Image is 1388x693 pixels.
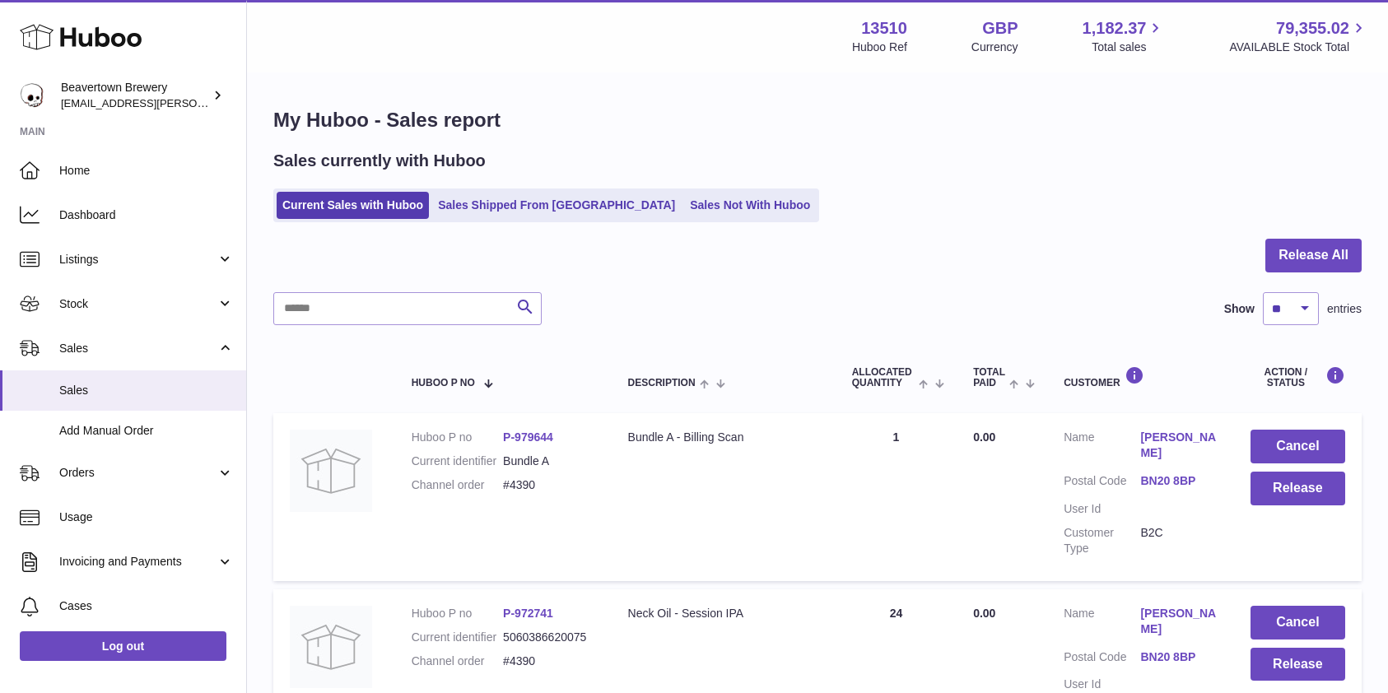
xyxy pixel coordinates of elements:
[836,413,957,580] td: 1
[412,653,503,669] dt: Channel order
[59,509,234,525] span: Usage
[273,150,486,172] h2: Sales currently with Huboo
[1064,366,1218,388] div: Customer
[59,554,217,570] span: Invoicing and Payments
[59,163,234,179] span: Home
[412,477,503,493] dt: Channel order
[59,598,234,614] span: Cases
[1140,525,1217,556] dd: B2C
[59,465,217,481] span: Orders
[59,423,234,439] span: Add Manual Order
[973,607,995,620] span: 0.00
[1064,501,1140,517] dt: User Id
[59,207,234,223] span: Dashboard
[412,378,475,388] span: Huboo P no
[1251,430,1345,463] button: Cancel
[628,606,819,621] div: Neck Oil - Session IPA
[628,430,819,445] div: Bundle A - Billing Scan
[412,606,503,621] dt: Huboo P no
[1265,239,1362,272] button: Release All
[59,252,217,267] span: Listings
[20,631,226,661] a: Log out
[1229,17,1368,55] a: 79,355.02 AVAILABLE Stock Total
[852,40,907,55] div: Huboo Ref
[973,367,1005,388] span: Total paid
[503,607,553,620] a: P-972741
[628,378,696,388] span: Description
[1251,472,1345,505] button: Release
[971,40,1018,55] div: Currency
[290,606,372,688] img: no-photo.jpg
[277,192,429,219] a: Current Sales with Huboo
[1064,430,1140,465] dt: Name
[503,430,553,444] a: P-979644
[1064,677,1140,692] dt: User Id
[503,453,594,469] dd: Bundle A
[432,192,681,219] a: Sales Shipped From [GEOGRAPHIC_DATA]
[982,17,1018,40] strong: GBP
[412,430,503,445] dt: Huboo P no
[1276,17,1349,40] span: 79,355.02
[61,80,209,111] div: Beavertown Brewery
[1140,473,1217,489] a: BN20 8BP
[1064,473,1140,493] dt: Postal Code
[1083,17,1166,55] a: 1,182.37 Total sales
[1224,301,1255,317] label: Show
[973,430,995,444] span: 0.00
[412,453,503,469] dt: Current identifier
[1229,40,1368,55] span: AVAILABLE Stock Total
[1064,525,1140,556] dt: Customer Type
[20,83,44,108] img: kit.lowe@beavertownbrewery.co.uk
[1092,40,1165,55] span: Total sales
[1064,649,1140,669] dt: Postal Code
[503,653,594,669] dd: #4390
[59,341,217,356] span: Sales
[1140,606,1217,637] a: [PERSON_NAME]
[59,383,234,398] span: Sales
[1327,301,1362,317] span: entries
[503,630,594,645] dd: 5060386620075
[1064,606,1140,641] dt: Name
[503,477,594,493] dd: #4390
[412,630,503,645] dt: Current identifier
[1140,430,1217,461] a: [PERSON_NAME]
[861,17,907,40] strong: 13510
[290,430,372,512] img: no-photo.jpg
[1083,17,1147,40] span: 1,182.37
[59,296,217,312] span: Stock
[1251,366,1345,388] div: Action / Status
[273,107,1362,133] h1: My Huboo - Sales report
[1251,606,1345,640] button: Cancel
[852,367,915,388] span: ALLOCATED Quantity
[1140,649,1217,665] a: BN20 8BP
[61,96,330,109] span: [EMAIL_ADDRESS][PERSON_NAME][DOMAIN_NAME]
[1251,648,1345,681] button: Release
[684,192,816,219] a: Sales Not With Huboo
